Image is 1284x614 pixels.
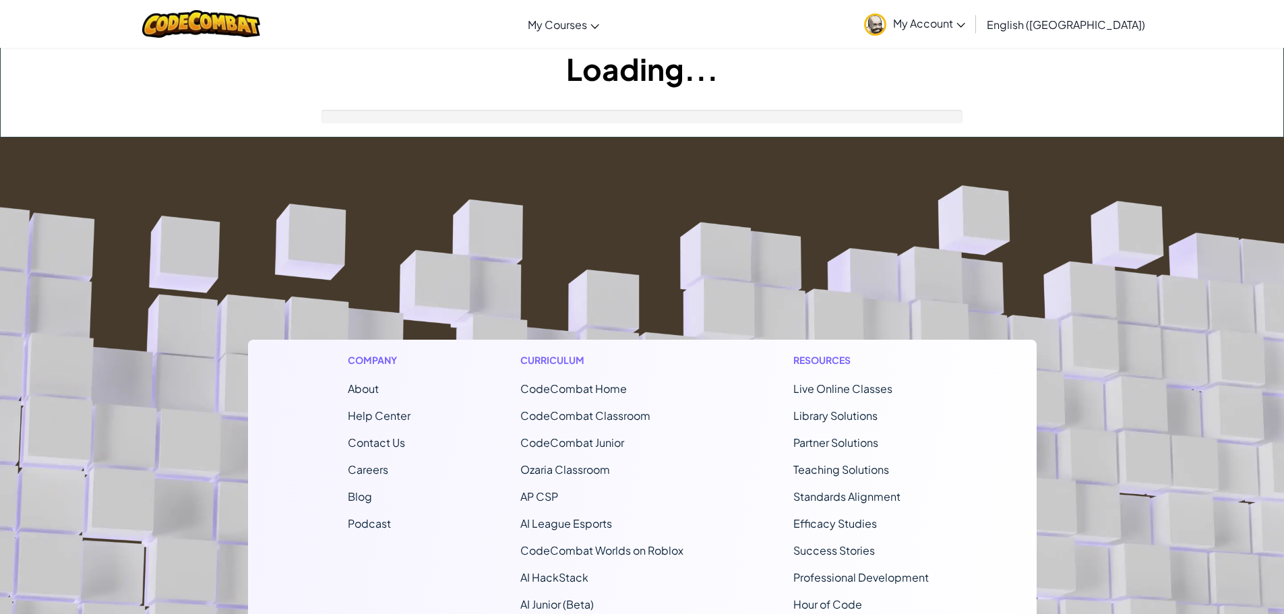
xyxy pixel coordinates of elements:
[793,462,889,477] a: Teaching Solutions
[793,543,875,557] a: Success Stories
[520,353,683,367] h1: Curriculum
[520,543,683,557] a: CodeCombat Worlds on Roblox
[521,6,606,42] a: My Courses
[793,435,878,450] a: Partner Solutions
[793,353,937,367] h1: Resources
[520,516,612,530] a: AI League Esports
[864,13,886,36] img: avatar
[528,18,587,32] span: My Courses
[987,18,1145,32] span: English ([GEOGRAPHIC_DATA])
[520,462,610,477] a: Ozaria Classroom
[520,381,627,396] span: CodeCombat Home
[893,16,965,30] span: My Account
[793,570,929,584] a: Professional Development
[520,408,650,423] a: CodeCombat Classroom
[348,489,372,503] a: Blog
[348,435,405,450] span: Contact Us
[793,381,892,396] a: Live Online Classes
[520,597,594,611] a: AI Junior (Beta)
[857,3,972,45] a: My Account
[520,570,588,584] a: AI HackStack
[348,353,410,367] h1: Company
[348,408,410,423] a: Help Center
[793,489,900,503] a: Standards Alignment
[142,10,260,38] img: CodeCombat logo
[1,48,1283,90] h1: Loading...
[980,6,1152,42] a: English ([GEOGRAPHIC_DATA])
[520,435,624,450] a: CodeCombat Junior
[348,381,379,396] a: About
[520,489,558,503] a: AP CSP
[793,408,878,423] a: Library Solutions
[793,597,862,611] a: Hour of Code
[793,516,877,530] a: Efficacy Studies
[348,516,391,530] a: Podcast
[348,462,388,477] a: Careers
